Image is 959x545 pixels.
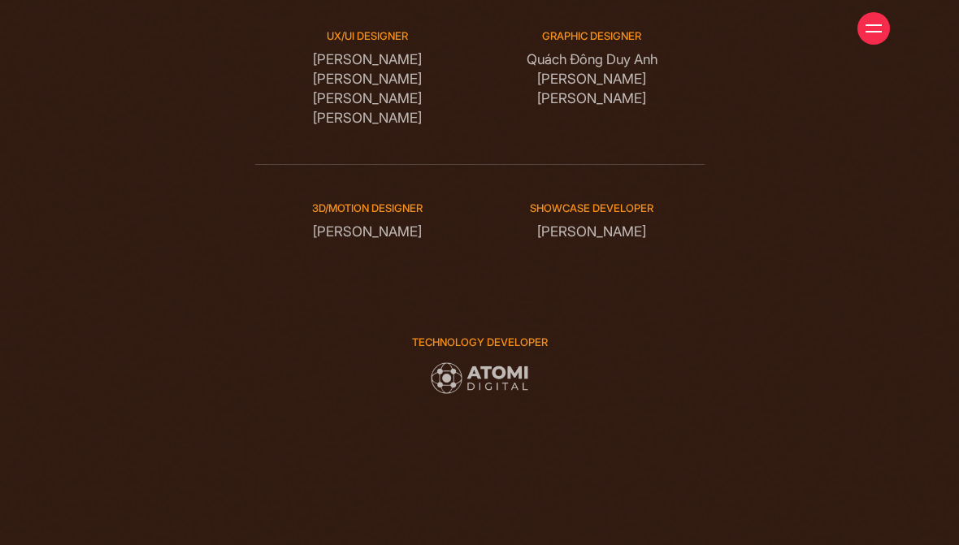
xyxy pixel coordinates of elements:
[479,201,705,215] small: SHOWCASE DEVELOPER
[255,28,480,128] div: [PERSON_NAME] [PERSON_NAME] [PERSON_NAME] [PERSON_NAME]
[479,201,705,242] div: [PERSON_NAME]
[479,28,705,128] div: Quách Đông Duy Anh [PERSON_NAME] [PERSON_NAME]
[255,201,480,242] div: [PERSON_NAME]
[255,201,480,215] small: 3D/Motion designer
[255,335,705,349] small: technology developer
